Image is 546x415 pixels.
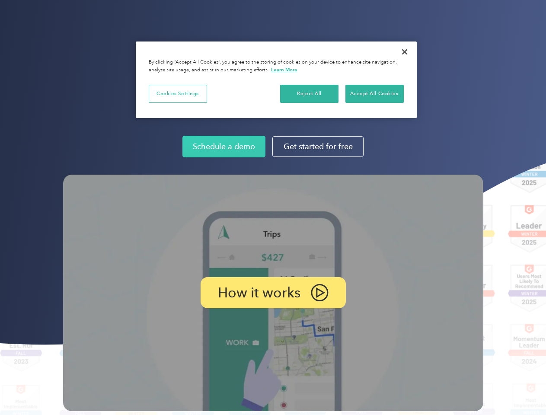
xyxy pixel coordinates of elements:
[136,41,417,118] div: Cookie banner
[272,136,364,157] a: Get started for free
[182,136,265,157] a: Schedule a demo
[345,85,404,103] button: Accept All Cookies
[136,41,417,118] div: Privacy
[218,287,300,298] p: How it works
[271,67,297,73] a: More information about your privacy, opens in a new tab
[395,42,414,61] button: Close
[280,85,338,103] button: Reject All
[149,59,404,74] div: By clicking “Accept All Cookies”, you agree to the storing of cookies on your device to enhance s...
[149,85,207,103] button: Cookies Settings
